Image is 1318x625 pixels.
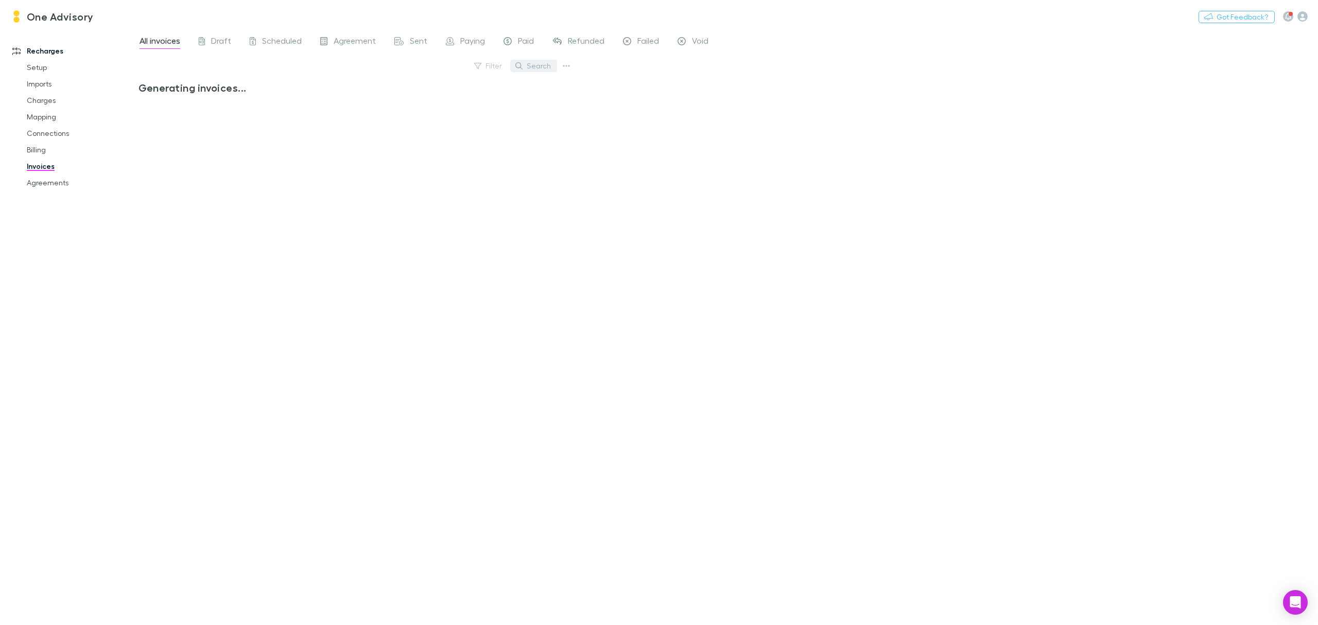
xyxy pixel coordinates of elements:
[4,4,100,29] a: One Advisory
[2,43,147,59] a: Recharges
[334,36,376,49] span: Agreement
[692,36,708,49] span: Void
[16,92,147,109] a: Charges
[637,36,659,49] span: Failed
[1199,11,1275,23] button: Got Feedback?
[16,142,147,158] a: Billing
[138,81,565,94] h3: Generating invoices...
[16,59,147,76] a: Setup
[211,36,231,49] span: Draft
[10,10,23,23] img: One Advisory's Logo
[460,36,485,49] span: Paying
[16,109,147,125] a: Mapping
[16,175,147,191] a: Agreements
[518,36,534,49] span: Paid
[510,60,557,72] button: Search
[140,36,180,49] span: All invoices
[410,36,427,49] span: Sent
[469,60,508,72] button: Filter
[568,36,604,49] span: Refunded
[16,125,147,142] a: Connections
[16,158,147,175] a: Invoices
[1283,590,1308,615] div: Open Intercom Messenger
[262,36,302,49] span: Scheduled
[16,76,147,92] a: Imports
[27,10,94,23] h3: One Advisory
